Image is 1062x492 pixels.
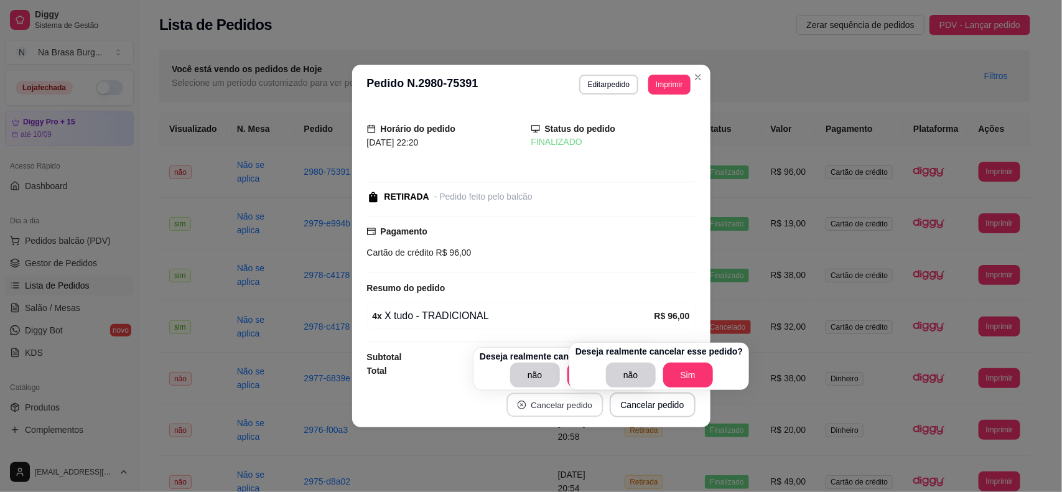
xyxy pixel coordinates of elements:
[648,75,690,95] button: Imprimir
[506,393,603,417] button: close-circleCancelar pedido
[367,75,478,95] h3: Pedido N. 2980-75391
[663,363,712,388] button: Sim
[381,124,456,134] strong: Horário do pedido
[605,363,655,388] button: não
[367,137,419,147] span: [DATE] 22:20
[545,124,616,134] strong: Status do pedido
[434,248,472,258] span: R$ 96,00
[367,352,402,362] strong: Subtotal
[367,124,376,133] span: calendar
[367,283,445,293] strong: Resumo do pedido
[567,363,617,388] button: Sim
[434,190,533,203] div: - Pedido feito pelo balcão
[531,136,696,149] div: FINALIZADO
[381,226,427,236] strong: Pagamento
[575,345,743,358] p: Deseja realmente cancelar esse pedido?
[654,311,690,321] strong: R$ 96,00
[688,67,708,87] button: Close
[367,366,387,376] strong: Total
[480,350,647,363] p: Deseja realmente cancelar esse pedido?
[367,227,376,236] span: credit-card
[531,124,540,133] span: desktop
[610,392,696,417] button: Cancelar pedido
[367,248,434,258] span: Cartão de crédito
[510,363,559,388] button: não
[384,190,429,203] div: RETIRADA
[373,311,383,321] strong: 4 x
[517,401,526,409] span: close-circle
[373,309,654,323] div: X tudo - TRADICIONAL
[579,75,638,95] button: Editarpedido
